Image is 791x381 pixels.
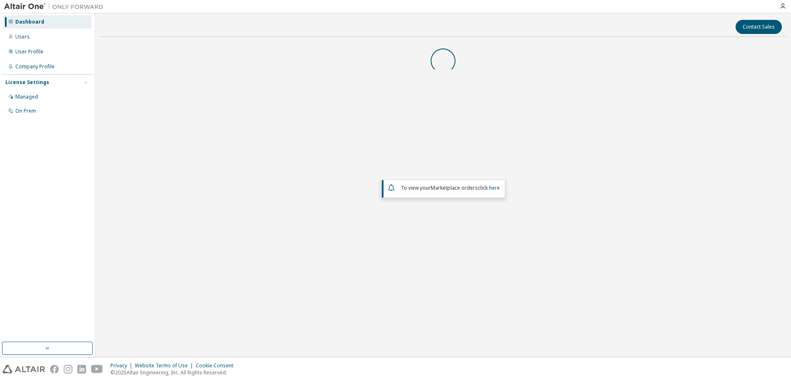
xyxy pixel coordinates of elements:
[15,19,44,25] div: Dashboard
[431,184,478,191] em: Marketplace orders
[15,48,43,55] div: User Profile
[135,362,196,369] div: Website Terms of Use
[5,79,49,86] div: License Settings
[110,362,135,369] div: Privacy
[2,365,45,374] img: altair_logo.svg
[736,20,782,34] button: Contact Sales
[15,108,36,114] div: On Prem
[401,184,500,191] span: To view your click
[110,369,238,376] p: © 2025 Altair Engineering, Inc. All Rights Reserved.
[77,365,86,374] img: linkedin.svg
[196,362,238,369] div: Cookie Consent
[15,94,38,100] div: Managed
[15,34,30,40] div: Users
[50,365,59,374] img: facebook.svg
[4,2,108,11] img: Altair One
[489,184,500,191] a: here
[91,365,103,374] img: youtube.svg
[64,365,72,374] img: instagram.svg
[15,63,55,70] div: Company Profile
